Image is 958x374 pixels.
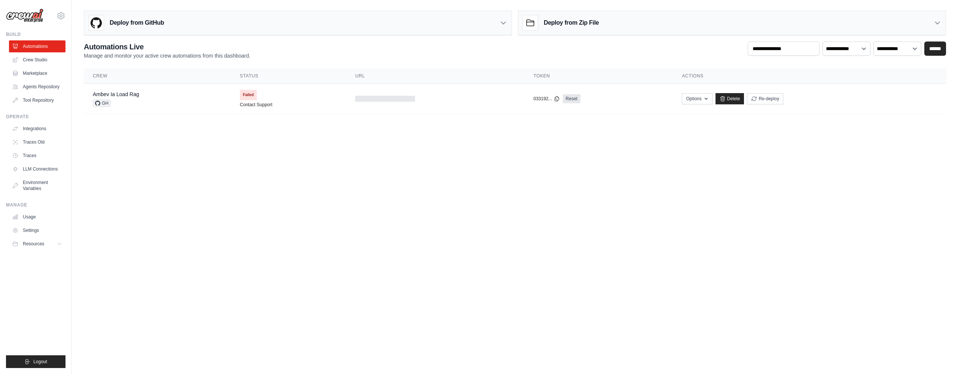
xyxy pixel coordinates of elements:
h3: Deploy from GitHub [110,18,164,27]
th: Actions [673,68,946,84]
a: Integrations [9,123,65,135]
a: Reset [563,94,580,103]
a: Environment Variables [9,177,65,194]
p: Manage and monitor your active crew automations from this dashboard. [84,52,250,59]
a: Traces [9,150,65,162]
th: Crew [84,68,231,84]
a: Traces Old [9,136,65,148]
h2: Automations Live [84,42,250,52]
button: 033192... [534,96,560,102]
a: Delete [716,93,744,104]
a: LLM Connections [9,163,65,175]
h3: Deploy from Zip File [544,18,599,27]
img: Logo [6,9,43,23]
a: Ambev Ia Load Rag [93,91,139,97]
th: Status [231,68,346,84]
button: Re-deploy [747,93,783,104]
a: Tool Repository [9,94,65,106]
span: Logout [33,359,47,365]
div: Manage [6,202,65,208]
span: Resources [23,241,44,247]
span: Failed [240,90,257,100]
th: Token [525,68,673,84]
button: Options [682,93,712,104]
span: GH [93,99,111,107]
img: GitHub Logo [89,15,104,30]
a: Automations [9,40,65,52]
a: Contact Support [240,102,272,108]
a: Crew Studio [9,54,65,66]
a: Agents Repository [9,81,65,93]
button: Resources [9,238,65,250]
div: Operate [6,114,65,120]
th: URL [346,68,524,84]
a: Marketplace [9,67,65,79]
iframe: Chat Widget [921,338,958,374]
div: Build [6,31,65,37]
button: Logout [6,355,65,368]
a: Settings [9,224,65,236]
a: Usage [9,211,65,223]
